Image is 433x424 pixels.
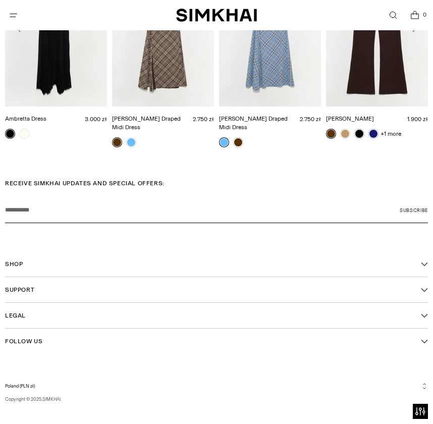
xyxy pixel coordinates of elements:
[400,198,428,223] button: Subscribe
[42,396,61,402] a: SIMKHAI
[326,115,374,122] a: [PERSON_NAME]
[5,311,26,320] span: Legal
[5,337,42,346] span: Follow Us
[383,5,403,26] a: Open search modal
[5,115,46,122] a: Ambretta Dress
[420,10,429,19] span: 0
[5,329,428,354] button: Open Follow Us footer navigation
[5,251,428,277] button: Open Shop footer navigation
[3,5,24,26] button: Open menu modal
[5,303,428,328] button: Open Legal footer navigation
[5,382,428,390] button: Poland (PLN zł)
[112,115,181,131] a: [PERSON_NAME] Draped Midi Dress
[5,285,34,294] span: Support
[5,259,23,269] span: Shop
[5,179,165,188] span: RECEIVE SIMKHAI UPDATES AND SPECIAL OFFERS:
[219,115,288,131] a: [PERSON_NAME] Draped Midi Dress
[176,8,257,23] a: SIMKHAI
[404,5,425,26] a: Open cart modal
[5,396,428,403] p: Copyright © 2025, .
[5,277,428,302] button: Open Support footer navigation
